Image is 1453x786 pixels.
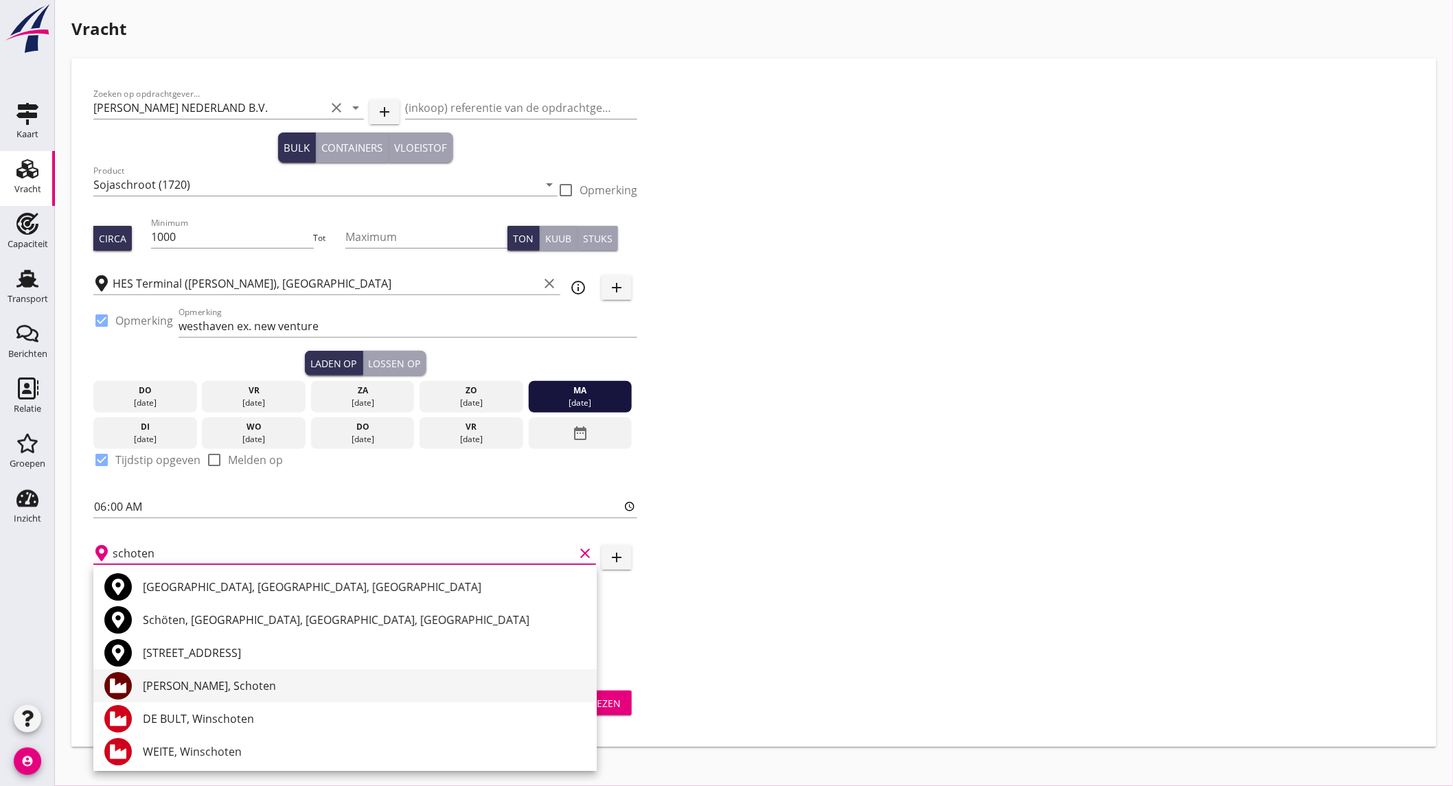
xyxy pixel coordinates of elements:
div: Tot [314,232,345,244]
div: [GEOGRAPHIC_DATA], [GEOGRAPHIC_DATA], [GEOGRAPHIC_DATA] [143,579,586,595]
div: [DATE] [314,433,411,446]
div: [DATE] [205,397,302,409]
button: Bulk [278,132,316,163]
div: [DATE] [532,397,629,409]
div: Vloeistof [395,140,448,156]
div: Ton [513,231,534,246]
label: Opmerking [580,183,637,197]
div: Berichten [8,349,47,358]
div: Inzicht [14,514,41,523]
div: [DATE] [205,433,302,446]
div: Relatie [14,404,41,413]
div: [DATE] [97,433,194,446]
input: Losplaats [113,542,574,564]
div: Kuub [545,231,571,246]
div: Containers [321,140,383,156]
button: Circa [93,226,132,251]
div: do [314,421,411,433]
i: clear [577,545,593,562]
img: logo-small.a267ee39.svg [3,3,52,54]
input: Laadplaats [113,273,538,294]
button: Laden op [305,351,363,375]
i: arrow_drop_down [541,176,558,193]
div: Stuks [583,231,613,246]
div: ma [532,384,629,397]
div: zo [423,384,520,397]
div: Capaciteit [8,240,48,248]
div: [STREET_ADDRESS] [143,645,586,661]
button: Ton [507,226,540,251]
div: Bulk [284,140,310,156]
i: add [608,279,625,296]
i: account_circle [14,748,41,775]
label: Tijdstip opgeven [115,453,201,467]
i: arrow_drop_down [347,100,364,116]
input: Maximum [345,226,507,248]
h1: Vracht [71,16,1437,41]
div: [DATE] [314,397,411,409]
label: Melden op [228,453,283,467]
div: Circa [99,231,126,246]
div: WEITE, Winschoten [143,743,586,760]
input: Opmerking [179,315,637,337]
div: do [97,384,194,397]
button: Vloeistof [389,132,453,163]
div: Laden op [310,356,357,371]
div: Lossen op [369,356,421,371]
div: DE BULT, Winschoten [143,710,586,727]
button: Lossen op [363,351,426,375]
i: info_outline [570,279,586,296]
div: Transport [8,294,48,303]
div: za [314,384,411,397]
button: Containers [316,132,389,163]
label: Opmerking [115,314,173,327]
input: (inkoop) referentie van de opdrachtgever [405,97,637,119]
input: Product [93,174,538,196]
button: Stuks [577,226,618,251]
div: [DATE] [423,397,520,409]
input: Minimum [151,226,313,248]
div: di [97,421,194,433]
div: [DATE] [97,397,194,409]
i: add [608,549,625,566]
i: clear [541,275,558,292]
i: clear [328,100,345,116]
div: wo [205,421,302,433]
div: Groepen [10,459,45,468]
input: Zoeken op opdrachtgever... [93,97,325,119]
div: [PERSON_NAME], Schoten [143,678,586,694]
i: add [376,104,393,120]
div: vr [423,421,520,433]
div: vr [205,384,302,397]
button: Kuub [540,226,577,251]
i: date_range [572,421,588,446]
div: [DATE] [423,433,520,446]
div: Schöten, [GEOGRAPHIC_DATA], [GEOGRAPHIC_DATA], [GEOGRAPHIC_DATA] [143,612,586,628]
div: Kaart [16,130,38,139]
div: Vracht [14,185,41,194]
